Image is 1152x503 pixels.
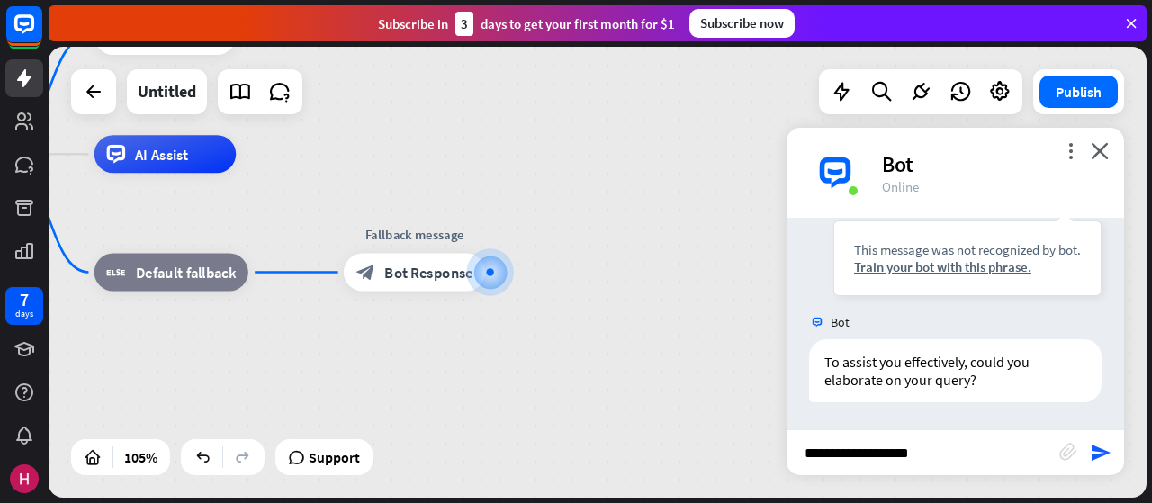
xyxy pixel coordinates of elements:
span: Bot [831,314,850,330]
i: block_fallback [106,263,126,282]
div: 3 [455,12,473,36]
span: Default fallback [136,263,236,282]
div: 105% [119,443,163,472]
a: 7 days [5,287,43,325]
div: Untitled [138,69,196,114]
div: days [15,308,33,320]
div: Fallback message [329,225,499,244]
i: block_bot_response [356,263,375,282]
span: Bot Response [384,263,473,282]
i: send [1090,442,1111,463]
div: This message was not recognized by bot. [854,241,1081,258]
div: Subscribe now [689,9,795,38]
div: 7 [20,292,29,308]
div: Subscribe in days to get your first month for $1 [378,12,675,36]
i: block_attachment [1059,443,1077,461]
span: Support [309,443,360,472]
div: To assist you effectively, could you elaborate on your query? [809,339,1102,402]
div: Online [882,178,1102,195]
i: close [1091,142,1109,159]
button: Publish [1039,76,1118,108]
span: AI Assist [135,145,189,164]
div: Bot [882,150,1102,178]
i: more_vert [1062,142,1079,159]
button: Open LiveChat chat widget [14,7,68,61]
div: Train your bot with this phrase. [854,258,1081,275]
